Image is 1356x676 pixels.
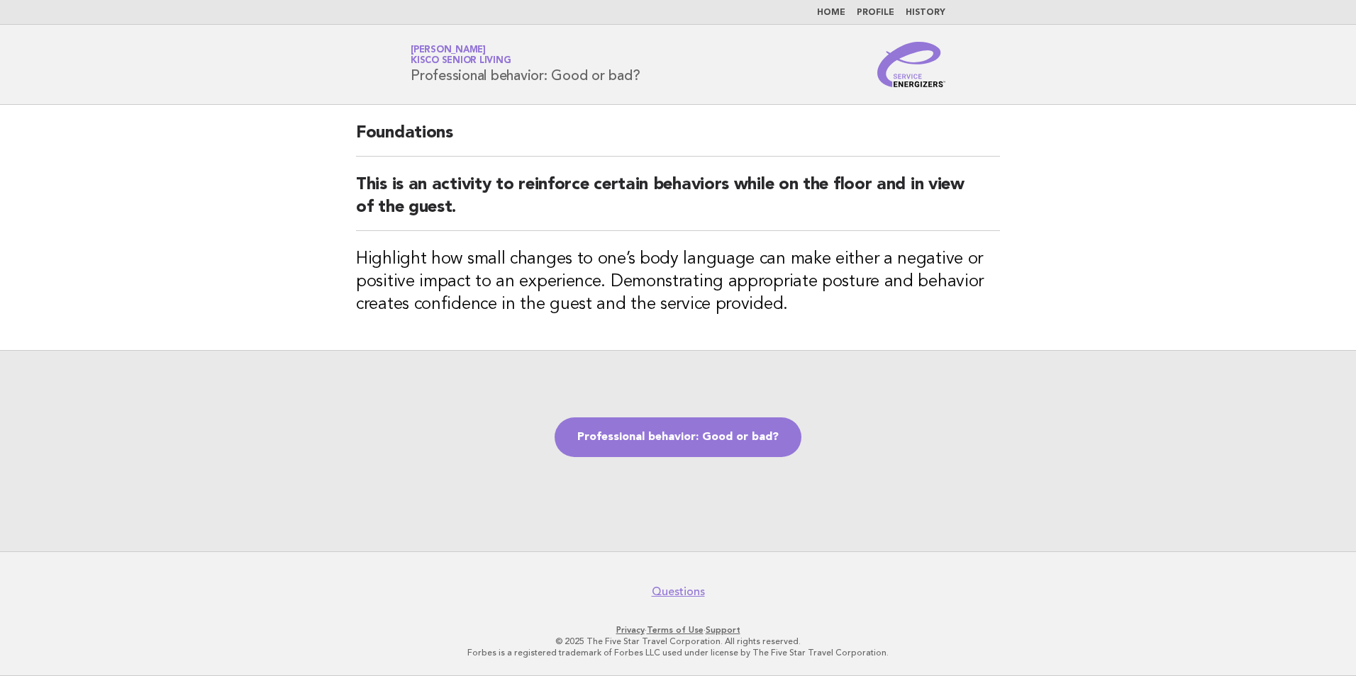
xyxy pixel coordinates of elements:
span: Kisco Senior Living [411,57,511,66]
a: Support [706,625,740,635]
a: Professional behavior: Good or bad? [555,417,801,457]
h2: Foundations [356,122,1000,157]
h2: This is an activity to reinforce certain behaviors while on the floor and in view of the guest. [356,174,1000,231]
p: Forbes is a registered trademark of Forbes LLC used under license by The Five Star Travel Corpora... [244,647,1112,658]
a: Questions [652,585,705,599]
h1: Professional behavior: Good or bad? [411,46,640,83]
a: Terms of Use [647,625,704,635]
a: [PERSON_NAME]Kisco Senior Living [411,45,511,65]
img: Service Energizers [877,42,945,87]
p: © 2025 The Five Star Travel Corporation. All rights reserved. [244,636,1112,647]
a: Profile [857,9,894,17]
p: · · [244,624,1112,636]
a: Home [817,9,845,17]
h3: Highlight how small changes to one’s body language can make either a negative or positive impact ... [356,248,1000,316]
a: Privacy [616,625,645,635]
a: History [906,9,945,17]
